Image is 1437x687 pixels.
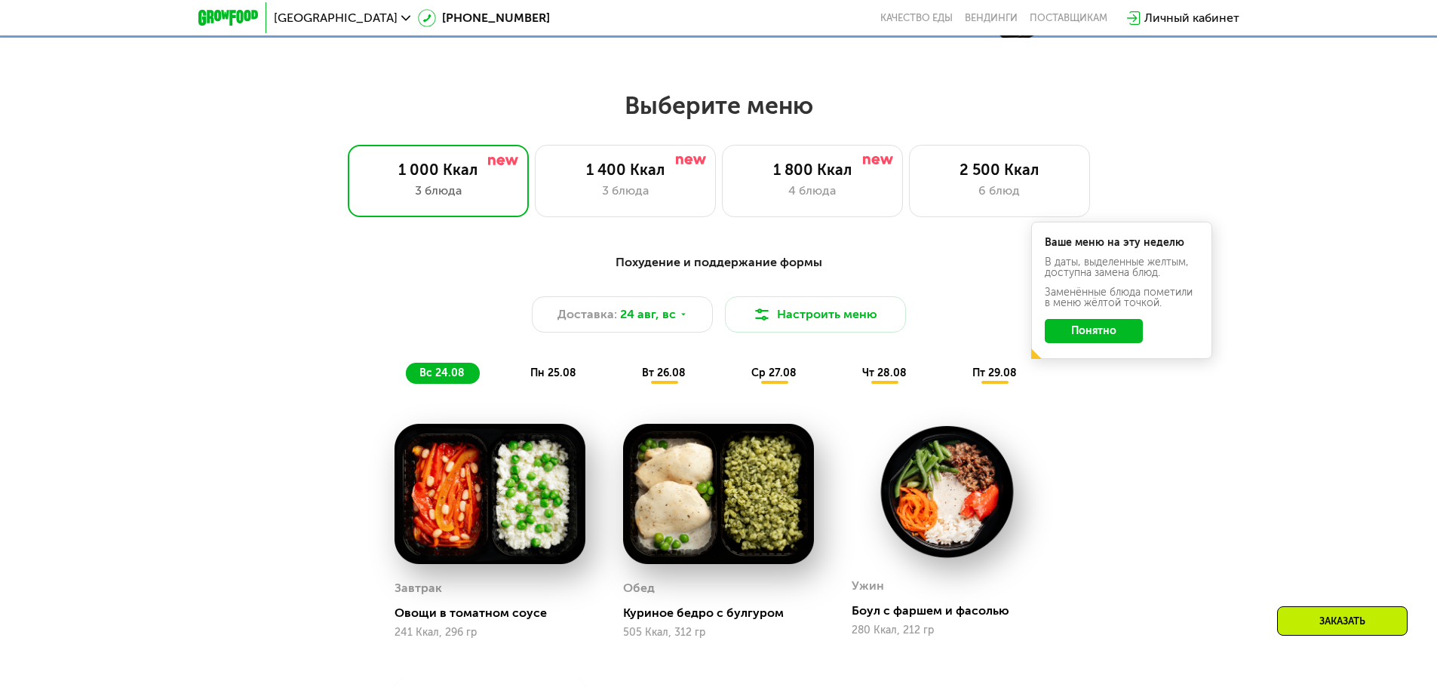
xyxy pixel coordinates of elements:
div: Куриное бедро с булгуром [623,606,826,621]
div: Ваше меню на эту неделю [1045,238,1199,248]
a: Вендинги [965,12,1018,24]
div: поставщикам [1030,12,1107,24]
div: Завтрак [395,577,442,600]
div: Овощи в томатном соусе [395,606,597,621]
span: пт 29.08 [972,367,1017,379]
a: [PHONE_NUMBER] [418,9,550,27]
h2: Выберите меню [48,90,1389,121]
div: 1 400 Ккал [551,161,700,179]
div: 1 000 Ккал [364,161,513,179]
div: 280 Ккал, 212 гр [852,624,1042,636]
span: Доставка: [557,305,617,324]
span: чт 28.08 [862,367,907,379]
div: Обед [623,577,655,600]
div: 3 блюда [364,182,513,200]
span: ср 27.08 [751,367,797,379]
div: Похудение и поддержание формы [272,253,1165,272]
span: пн 25.08 [530,367,576,379]
span: 24 авг, вс [620,305,676,324]
div: 1 800 Ккал [738,161,887,179]
button: Понятно [1045,319,1143,343]
div: 241 Ккал, 296 гр [395,627,585,639]
div: В даты, выделенные желтым, доступна замена блюд. [1045,257,1199,278]
div: Заменённые блюда пометили в меню жёлтой точкой. [1045,287,1199,308]
div: Личный кабинет [1144,9,1239,27]
div: 505 Ккал, 312 гр [623,627,814,639]
div: Заказать [1277,606,1408,636]
div: Боул с фаршем и фасолью [852,603,1055,618]
div: 2 500 Ккал [925,161,1074,179]
button: Настроить меню [725,296,906,333]
div: 4 блюда [738,182,887,200]
span: вс 24.08 [419,367,465,379]
a: Качество еды [880,12,953,24]
span: вт 26.08 [642,367,686,379]
div: 3 блюда [551,182,700,200]
div: 6 блюд [925,182,1074,200]
span: [GEOGRAPHIC_DATA] [274,12,398,24]
div: Ужин [852,575,884,597]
